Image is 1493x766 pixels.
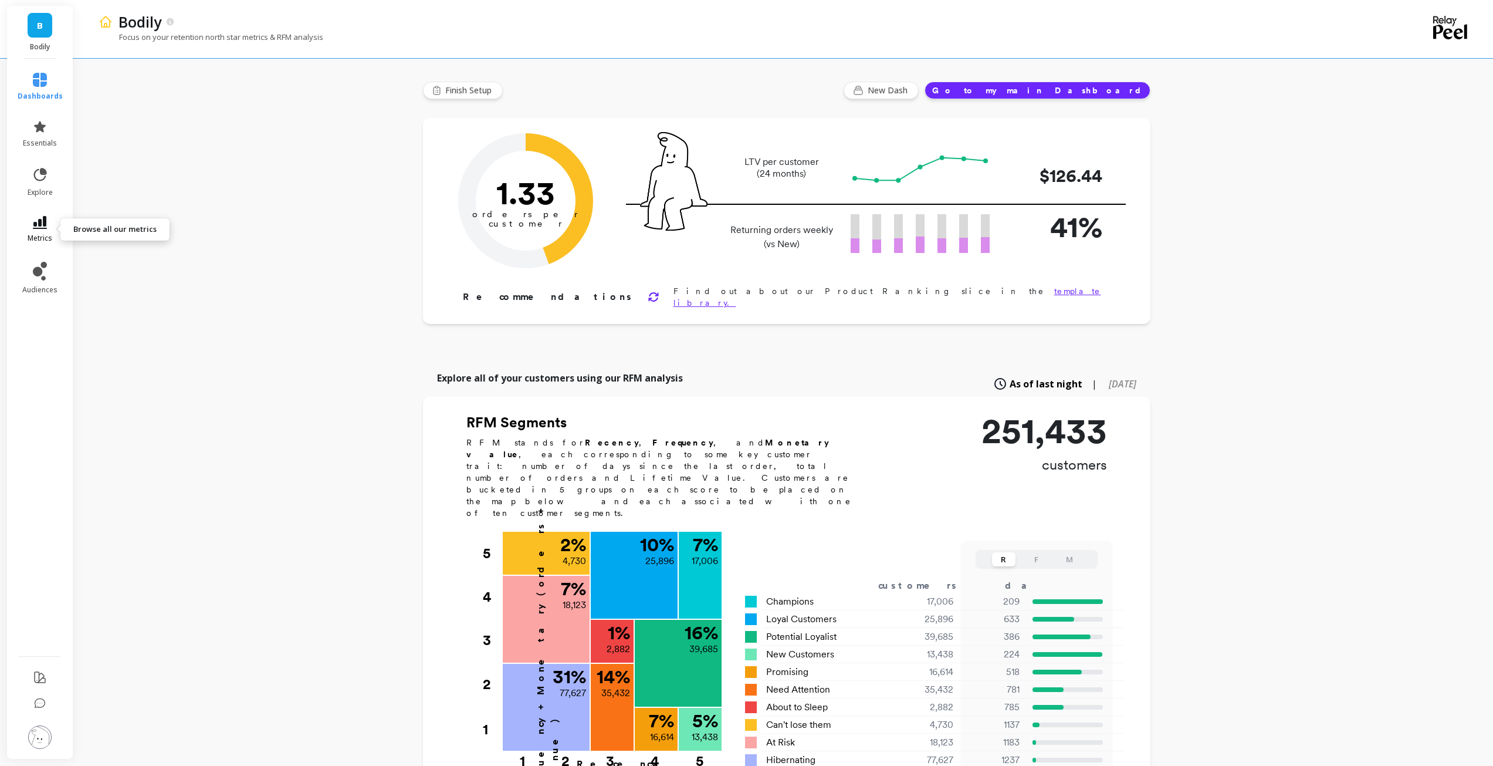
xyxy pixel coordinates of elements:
[601,686,630,700] p: 35,432
[585,438,639,447] b: Recency
[766,683,830,697] span: Need Attention
[28,725,52,749] img: profile picture
[496,173,555,212] text: 1.33
[19,42,62,52] p: Bodily
[1058,552,1081,566] button: M
[968,595,1020,609] p: 209
[498,752,547,764] div: 1
[981,455,1107,474] p: customers
[883,683,967,697] div: 35,432
[678,752,722,764] div: 5
[563,598,586,612] p: 18,123
[1005,579,1053,593] div: days
[1025,552,1048,566] button: F
[649,711,674,730] p: 7 %
[689,642,718,656] p: 39,685
[692,711,718,730] p: 5 %
[483,575,502,619] div: 4
[968,665,1020,679] p: 518
[766,647,834,662] span: New Customers
[766,612,837,626] span: Loyal Customers
[766,595,814,609] span: Champions
[632,752,678,764] div: 4
[650,730,674,744] p: 16,614
[23,139,57,148] span: essentials
[588,752,632,764] div: 3
[883,718,967,732] div: 4,730
[968,647,1020,662] p: 224
[673,285,1113,309] p: Find out about our Product Ranking slice in the
[561,579,586,598] p: 7 %
[437,371,683,385] p: Explore all of your customers using our RFM analysis
[883,612,967,626] div: 25,896
[992,552,1015,566] button: R
[1092,377,1097,391] span: |
[925,82,1150,99] button: Go to my main Dashboard
[766,665,808,679] span: Promising
[968,718,1020,732] p: 1137
[883,630,967,644] div: 39,685
[766,735,795,750] span: At Risk
[466,413,865,432] h2: RFM Segments
[640,132,707,231] img: pal seatted on line
[868,85,911,96] span: New Dash
[645,554,674,568] p: 25,896
[968,735,1020,750] p: 1183
[563,554,586,568] p: 4,730
[28,188,53,197] span: explore
[28,234,52,243] span: metrics
[37,19,43,32] span: B
[607,642,630,656] p: 2,882
[968,630,1020,644] p: 386
[883,665,967,679] div: 16,614
[560,686,586,700] p: 77,627
[99,15,113,29] img: header icon
[652,438,713,447] b: Frequency
[692,730,718,744] p: 13,438
[423,82,503,99] button: Finish Setup
[883,647,967,662] div: 13,438
[968,683,1020,697] p: 781
[99,32,323,42] p: Focus on your retention north star metrics & RFM analysis
[692,554,718,568] p: 17,006
[766,718,831,732] span: Can't lose them
[981,413,1107,448] p: 251,433
[685,623,718,642] p: 16 %
[472,209,579,220] tspan: orders per
[883,735,967,750] div: 18,123
[597,667,630,686] p: 14 %
[488,218,563,229] tspan: customer
[483,663,502,706] div: 2
[543,752,588,764] div: 2
[483,619,502,662] div: 3
[466,437,865,519] p: RFM stands for , , and , each corresponding to some key customer trait: number of days since the ...
[766,630,837,644] span: Potential Loyalist
[1008,163,1102,189] p: $126.44
[844,82,919,99] button: New Dash
[560,535,586,554] p: 2 %
[18,92,63,101] span: dashboards
[878,579,973,593] div: customers
[766,700,828,714] span: About to Sleep
[968,612,1020,626] p: 633
[1109,377,1136,390] span: [DATE]
[727,156,837,180] p: LTV per customer (24 months)
[968,700,1020,714] p: 785
[883,595,967,609] div: 17,006
[608,623,630,642] p: 1 %
[22,285,57,295] span: audiences
[483,532,502,575] div: 5
[483,707,502,752] div: 1
[119,12,161,32] p: Bodily
[883,700,967,714] div: 2,882
[445,85,495,96] span: Finish Setup
[463,290,634,304] p: Recommendations
[1008,205,1102,249] p: 41%
[640,535,674,554] p: 10 %
[727,223,837,251] p: Returning orders weekly (vs New)
[553,667,586,686] p: 31 %
[1010,377,1082,391] span: As of last night
[693,535,718,554] p: 7 %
